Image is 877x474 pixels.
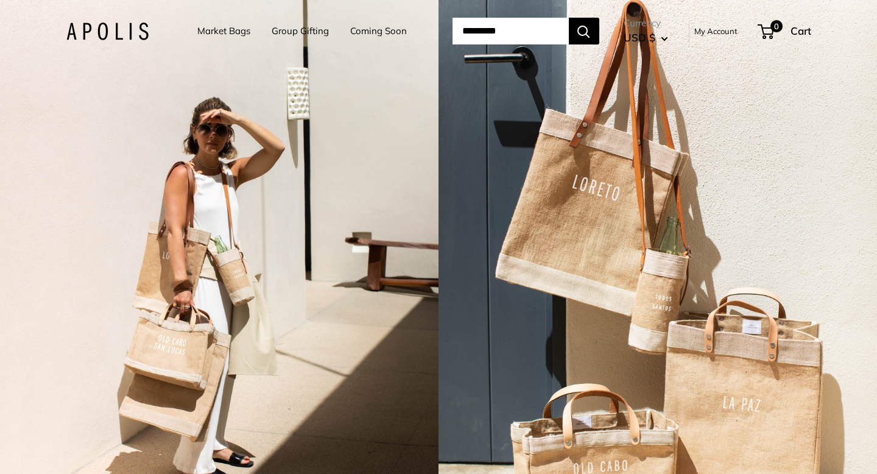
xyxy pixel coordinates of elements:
[770,20,782,32] span: 0
[350,23,407,40] a: Coming Soon
[624,15,668,32] span: Currency
[759,21,811,41] a: 0 Cart
[791,24,811,37] span: Cart
[569,18,599,44] button: Search
[624,31,655,44] span: USD $
[66,23,149,40] img: Apolis
[197,23,250,40] a: Market Bags
[453,18,569,44] input: Search...
[624,28,668,48] button: USD $
[694,24,738,38] a: My Account
[272,23,329,40] a: Group Gifting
